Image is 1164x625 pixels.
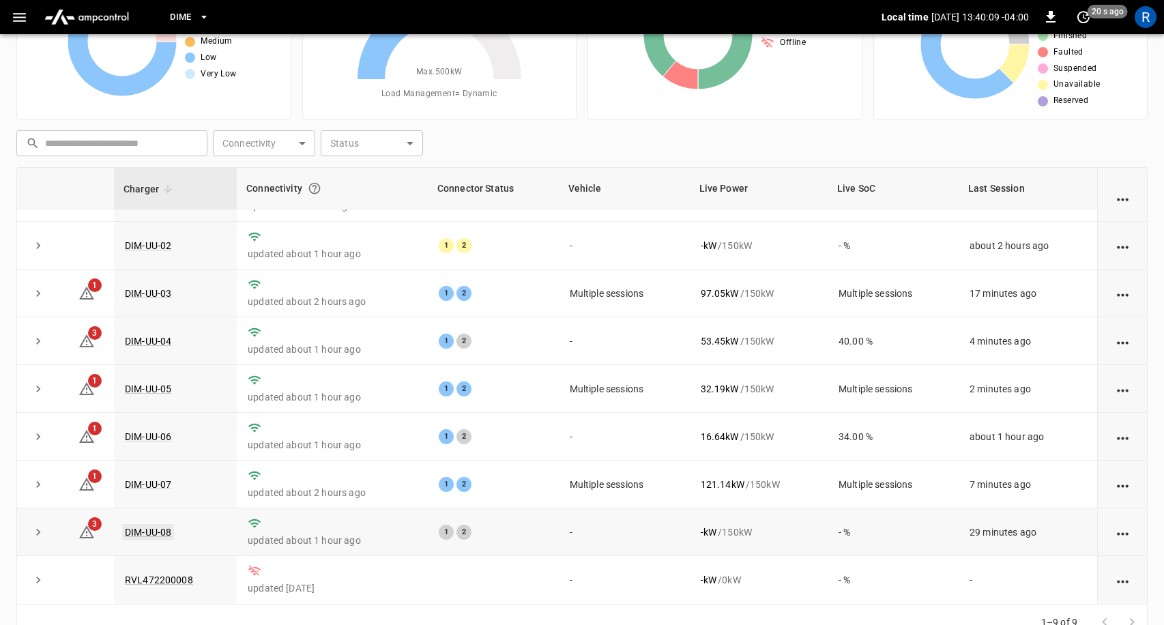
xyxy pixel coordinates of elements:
span: Low [201,51,216,65]
span: Very Low [201,68,236,81]
p: updated about 1 hour ago [248,534,417,547]
span: 20 s ago [1088,5,1128,18]
th: Last Session [959,168,1097,209]
span: Faulted [1053,46,1083,59]
td: about 2 hours ago [959,222,1097,270]
div: 2 [456,334,471,349]
td: 7 minutes ago [959,461,1097,508]
td: 40.00 % [828,317,959,365]
div: 1 [439,286,454,301]
span: 1 [88,469,102,483]
span: Load Management = Dynamic [381,87,497,101]
div: 1 [439,334,454,349]
a: DIM-UU-05 [125,383,171,394]
a: DIM-UU-08 [122,524,174,540]
td: 17 minutes ago [959,270,1097,317]
td: 34.00 % [828,413,959,461]
div: action cell options [1114,239,1131,252]
span: Max. 500 kW [416,66,463,79]
a: 3 [78,335,95,346]
span: Dime [170,10,192,25]
th: Action [1097,168,1147,209]
p: [DATE] 13:40:09 -04:00 [931,10,1029,24]
th: Live SoC [828,168,959,209]
p: 97.05 kW [701,287,739,300]
div: 1 [439,477,454,492]
td: Multiple sessions [828,365,959,413]
button: set refresh interval [1073,6,1094,28]
div: / 0 kW [701,573,817,587]
p: - kW [701,525,716,539]
span: 1 [88,278,102,292]
td: 2 minutes ago [959,365,1097,413]
td: Multiple sessions [559,270,690,317]
p: updated about 1 hour ago [248,438,417,452]
div: 1 [439,525,454,540]
a: 1 [78,287,95,298]
span: Unavailable [1053,78,1100,91]
button: expand row [28,331,48,351]
div: action cell options [1114,478,1131,491]
td: - [559,556,690,604]
a: DIM-UU-02 [125,240,171,251]
p: - kW [701,573,716,587]
th: Live Power [690,168,828,209]
img: ampcontrol.io logo [39,4,134,30]
p: Local time [882,10,929,24]
p: 32.19 kW [701,382,739,396]
button: expand row [28,474,48,495]
span: Reserved [1053,94,1088,108]
span: Suspended [1053,62,1097,76]
td: - [959,556,1097,604]
a: 1 [78,431,95,441]
div: 2 [456,525,471,540]
div: 2 [456,238,471,253]
a: 1 [78,383,95,394]
p: - kW [701,239,716,252]
td: - [559,413,690,461]
div: / 150 kW [701,430,817,444]
td: - [559,222,690,270]
span: Offline [780,36,806,50]
div: action cell options [1114,334,1131,348]
td: Multiple sessions [559,365,690,413]
span: 1 [88,374,102,388]
td: about 1 hour ago [959,413,1097,461]
button: expand row [28,522,48,542]
td: - % [828,508,959,556]
td: - % [828,556,959,604]
th: Connector Status [428,168,559,209]
div: / 150 kW [701,287,817,300]
span: 1 [88,422,102,435]
div: Connectivity [246,176,418,201]
td: - % [828,222,959,270]
div: / 150 kW [701,525,817,539]
a: 1 [78,478,95,489]
td: Multiple sessions [828,461,959,508]
div: / 150 kW [701,334,817,348]
div: / 150 kW [701,239,817,252]
td: 4 minutes ago [959,317,1097,365]
div: / 150 kW [701,478,817,491]
div: 1 [439,381,454,396]
td: Multiple sessions [828,270,959,317]
button: expand row [28,235,48,256]
div: 2 [456,381,471,396]
span: 3 [88,517,102,531]
p: 53.45 kW [701,334,739,348]
p: updated about 2 hours ago [248,295,417,308]
button: Dime [164,4,215,31]
div: profile-icon [1135,6,1156,28]
p: updated about 1 hour ago [248,343,417,356]
p: updated [DATE] [248,581,417,595]
a: DIM-UU-04 [125,336,171,347]
th: Vehicle [559,168,690,209]
div: 2 [456,477,471,492]
button: expand row [28,426,48,447]
button: expand row [28,283,48,304]
button: expand row [28,570,48,590]
div: action cell options [1114,430,1131,444]
div: action cell options [1114,573,1131,587]
button: Connection between the charger and our software. [302,176,327,201]
a: DIM-UU-07 [125,479,171,490]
